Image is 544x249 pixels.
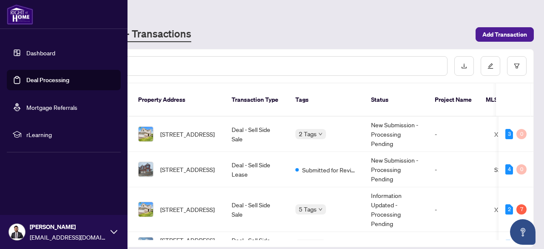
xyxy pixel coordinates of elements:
span: edit [487,63,493,69]
span: X12328089 [494,206,529,213]
img: logo [7,4,33,25]
div: 0 [516,129,527,139]
span: S12331994 [494,166,528,173]
span: Add Transaction [482,28,527,41]
div: 0 [516,164,527,175]
a: Deal Processing [26,76,69,84]
div: 7 [516,204,527,215]
div: 2 [505,204,513,215]
td: Deal - Sell Side Sale [225,187,289,232]
td: - [428,187,487,232]
span: down [318,207,323,212]
span: [STREET_ADDRESS] [160,165,215,174]
span: [PERSON_NAME] [30,222,106,232]
span: 5 Tags [299,204,317,214]
span: rLearning [26,130,115,139]
td: Deal - Sell Side Lease [225,152,289,187]
span: Submitted for Review [302,165,357,175]
span: 2 Tags [299,129,317,139]
button: edit [481,56,500,76]
td: Deal - Sell Side Sale [225,117,289,152]
button: Open asap [510,219,535,245]
span: [STREET_ADDRESS] [160,129,215,139]
img: thumbnail-img [139,202,153,217]
th: Property Address [131,83,225,117]
th: Status [364,83,428,117]
th: Tags [289,83,364,117]
span: filter [514,63,520,69]
button: filter [507,56,527,76]
button: Add Transaction [476,27,534,42]
td: Information Updated - Processing Pending [364,187,428,232]
span: [STREET_ADDRESS] [160,205,215,214]
div: 4 [505,164,513,175]
td: New Submission - Processing Pending [364,117,428,152]
div: 3 [505,129,513,139]
span: X12328089 [494,130,529,138]
th: Transaction Type [225,83,289,117]
td: New Submission - Processing Pending [364,152,428,187]
td: - [428,152,487,187]
img: Profile Icon [9,224,25,240]
th: MLS # [479,83,530,117]
span: down [318,132,323,136]
img: thumbnail-img [139,127,153,141]
a: Mortgage Referrals [26,103,77,111]
img: thumbnail-img [139,162,153,177]
th: Project Name [428,83,479,117]
span: [EMAIL_ADDRESS][DOMAIN_NAME] [30,232,106,242]
button: download [454,56,474,76]
span: download [461,63,467,69]
a: Dashboard [26,49,55,57]
td: - [428,117,487,152]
